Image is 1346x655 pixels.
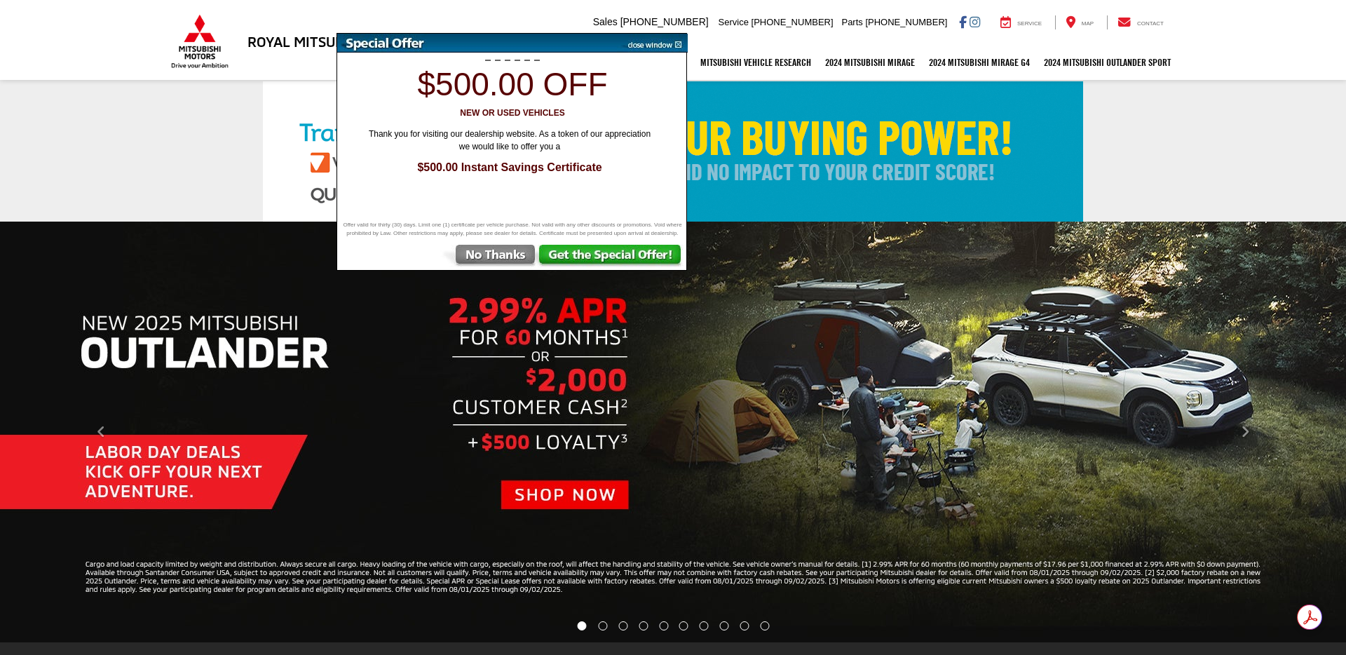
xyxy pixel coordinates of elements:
img: No Thanks, Continue to Website [440,245,538,270]
h3: Royal Mitsubishi [247,34,370,49]
a: Map [1055,15,1104,29]
a: Instagram: Click to visit our Instagram page [970,16,980,27]
li: Go to slide number 1. [577,621,586,630]
a: 2024 Mitsubishi Outlander SPORT [1037,45,1178,80]
li: Go to slide number 3. [618,621,627,630]
button: Click to view next picture. [1144,250,1346,614]
span: Service [719,17,749,27]
li: Go to slide number 8. [720,621,729,630]
a: Contact [1107,15,1174,29]
li: Go to slide number 9. [740,621,749,630]
li: Go to slide number 2. [598,621,607,630]
img: Mitsubishi [168,14,231,69]
h1: $500.00 off [345,67,680,102]
img: Check Your Buying Power [263,81,1083,222]
span: Contact [1137,20,1164,27]
a: 2024 Mitsubishi Mirage [818,45,922,80]
li: Go to slide number 10. [761,621,770,630]
span: [PHONE_NUMBER] [620,16,709,27]
span: [PHONE_NUMBER] [865,17,947,27]
img: Get the Special Offer [538,245,686,270]
a: Service [990,15,1052,29]
span: [PHONE_NUMBER] [752,17,834,27]
span: Map [1082,20,1094,27]
h3: New or Used Vehicles [345,109,680,118]
li: Go to slide number 5. [659,621,668,630]
a: Mitsubishi Vehicle Research [693,45,818,80]
span: Offer valid for thirty (30) days. Limit one (1) certificate per vehicle purchase. Not valid with ... [341,221,684,238]
li: Go to slide number 7. [700,621,709,630]
a: Facebook: Click to visit our Facebook page [959,16,967,27]
img: close window [617,34,688,53]
li: Go to slide number 4. [639,621,648,630]
a: 2024 Mitsubishi Mirage G4 [922,45,1037,80]
span: Service [1017,20,1042,27]
span: Thank you for visiting our dealership website. As a token of our appreciation we would like to of... [359,128,660,152]
span: $500.00 Instant Savings Certificate [352,160,667,176]
span: Sales [593,16,618,27]
span: Parts [841,17,862,27]
img: Special Offer [337,34,618,53]
li: Go to slide number 6. [679,621,688,630]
